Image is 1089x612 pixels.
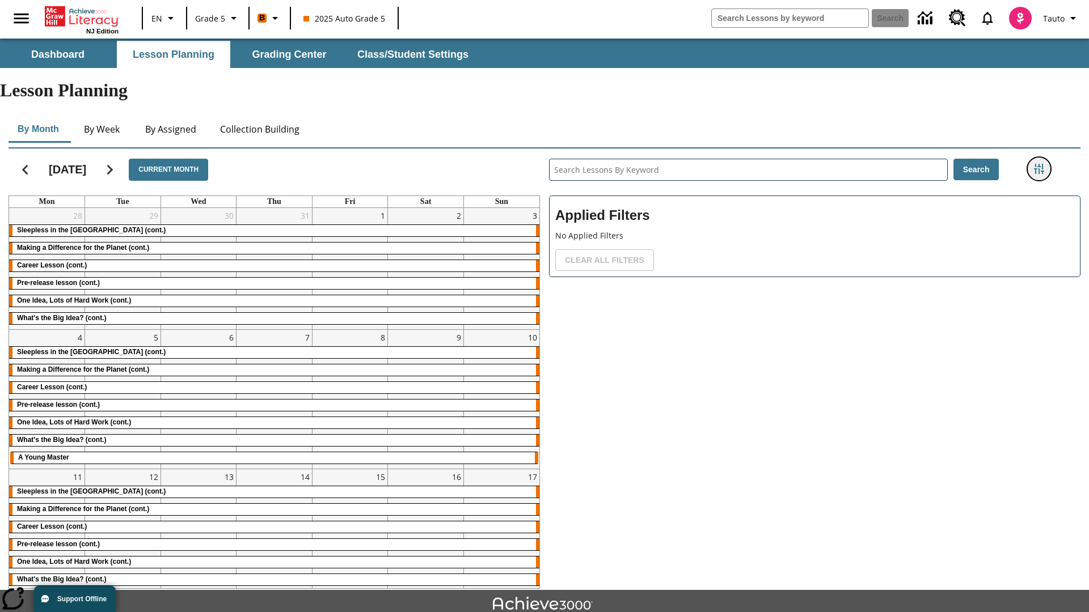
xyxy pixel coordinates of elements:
span: Grade 5 [195,12,225,24]
div: Pre-release lesson (cont.) [9,399,539,411]
a: August 8, 2025 [378,330,387,345]
a: August 14, 2025 [298,469,312,484]
span: What's the Big Idea? (cont.) [17,436,107,444]
button: Current Month [129,159,208,181]
a: Monday [37,196,57,207]
td: August 7, 2025 [237,329,313,469]
a: August 6, 2025 [227,330,236,345]
span: What's the Big Idea? (cont.) [17,575,107,583]
button: Select a new avatar [1002,3,1039,33]
span: Sleepless in the Animal Kingdom (cont.) [17,487,166,495]
a: July 30, 2025 [222,208,236,223]
a: July 29, 2025 [147,208,161,223]
button: Next [95,155,124,184]
a: August 11, 2025 [71,469,85,484]
span: Tauto [1043,12,1065,24]
a: August 1, 2025 [378,208,387,223]
div: Pre-release lesson (cont.) [9,539,539,550]
a: August 7, 2025 [303,330,312,345]
span: A Young Master [18,453,69,461]
button: By Assigned [136,116,205,143]
button: Boost Class color is orange. Change class color [253,8,286,28]
span: NJ Edition [86,28,119,35]
div: Sleepless in the Animal Kingdom (cont.) [9,225,539,236]
p: No Applied Filters [555,229,1074,241]
div: What's the Big Idea? (cont.) [9,574,539,585]
button: Search [953,159,999,181]
a: Tuesday [114,196,131,207]
span: One Idea, Lots of Hard Work (cont.) [17,418,131,426]
td: July 28, 2025 [9,208,85,330]
span: Pre-release lesson (cont.) [17,401,100,409]
div: One Idea, Lots of Hard Work (cont.) [9,556,539,568]
span: One Idea, Lots of Hard Work (cont.) [17,296,131,304]
a: August 3, 2025 [530,208,539,223]
a: Home [45,5,119,28]
td: August 9, 2025 [388,329,464,469]
div: Career Lesson (cont.) [9,260,539,271]
img: avatar image [1009,7,1032,29]
a: August 13, 2025 [222,469,236,484]
button: By Month [9,116,68,143]
button: Open side menu [5,2,38,35]
span: Making a Difference for the Planet (cont.) [17,505,149,513]
button: Lesson Planning [117,41,230,68]
a: Saturday [418,196,433,207]
span: Sleepless in the Animal Kingdom (cont.) [17,226,166,234]
a: July 31, 2025 [298,208,312,223]
div: Making a Difference for the Planet (cont.) [9,243,539,254]
a: August 2, 2025 [454,208,463,223]
a: Wednesday [188,196,208,207]
div: What's the Big Idea? (cont.) [9,313,539,324]
span: One Idea, Lots of Hard Work (cont.) [17,558,131,566]
button: Support Offline [34,586,116,612]
button: Class/Student Settings [348,41,478,68]
span: What's the Big Idea? (cont.) [17,314,107,322]
span: Sleepless in the Animal Kingdom (cont.) [17,348,166,356]
span: Making a Difference for the Planet (cont.) [17,365,149,373]
a: August 10, 2025 [526,330,539,345]
span: Pre-release lesson (cont.) [17,279,100,287]
td: August 6, 2025 [161,329,237,469]
input: Search Lessons By Keyword [550,159,947,180]
a: August 15, 2025 [374,469,387,484]
a: July 28, 2025 [71,208,85,223]
button: Previous [11,155,40,184]
button: Collection Building [211,116,309,143]
span: Support Offline [57,595,107,603]
a: August 4, 2025 [75,330,85,345]
td: August 3, 2025 [463,208,539,330]
button: Grading Center [233,41,346,68]
a: Thursday [265,196,284,207]
span: Pre-release lesson (cont.) [17,540,100,548]
td: August 16, 2025 [388,469,464,590]
span: EN [151,12,162,24]
a: August 17, 2025 [526,469,539,484]
div: Sleepless in the Animal Kingdom (cont.) [9,347,539,358]
div: A Young Master [10,452,538,464]
div: Pre-release lesson (cont.) [9,278,539,289]
div: One Idea, Lots of Hard Work (cont.) [9,295,539,307]
span: Career Lesson (cont.) [17,522,87,530]
div: Search [540,144,1080,589]
h2: Applied Filters [555,202,1074,229]
div: Making a Difference for the Planet (cont.) [9,504,539,515]
a: August 12, 2025 [147,469,161,484]
td: August 2, 2025 [388,208,464,330]
h2: [DATE] [49,163,86,176]
td: August 8, 2025 [312,329,388,469]
td: August 11, 2025 [9,469,85,590]
a: August 16, 2025 [450,469,463,484]
span: Career Lesson (cont.) [17,383,87,391]
div: What's the Big Idea? (cont.) [9,435,539,446]
div: Making a Difference for the Planet (cont.) [9,364,539,376]
input: search field [712,9,868,27]
td: August 14, 2025 [237,469,313,590]
td: July 30, 2025 [161,208,237,330]
button: Filters Side menu [1028,158,1050,180]
div: Applied Filters [549,195,1080,277]
td: July 31, 2025 [237,208,313,330]
a: Friday [343,196,358,207]
button: Grade: Grade 5, Select a grade [191,8,245,28]
td: August 15, 2025 [312,469,388,590]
